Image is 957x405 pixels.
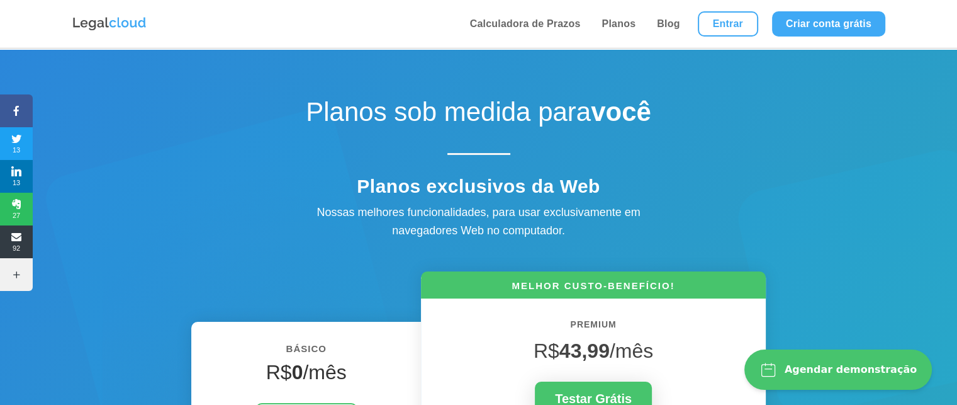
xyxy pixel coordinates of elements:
[259,175,699,204] h4: Planos exclusivos da Web
[772,11,885,37] a: Criar conta grátis
[559,339,610,362] strong: 43,99
[292,361,303,384] strong: 0
[591,97,651,127] strong: você
[421,279,766,299] h6: MELHOR CUSTO-BENEFÍCIO!
[72,16,147,32] img: Logo da Legalcloud
[440,317,747,339] h6: PREMIUM
[290,203,668,240] div: Nossas melhores funcionalidades, para usar exclusivamente em navegadores Web no computador.
[534,339,653,362] span: R$ /mês
[210,341,402,363] h6: BÁSICO
[259,96,699,134] h1: Planos sob medida para
[210,360,402,391] h4: R$ /mês
[698,11,758,37] a: Entrar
